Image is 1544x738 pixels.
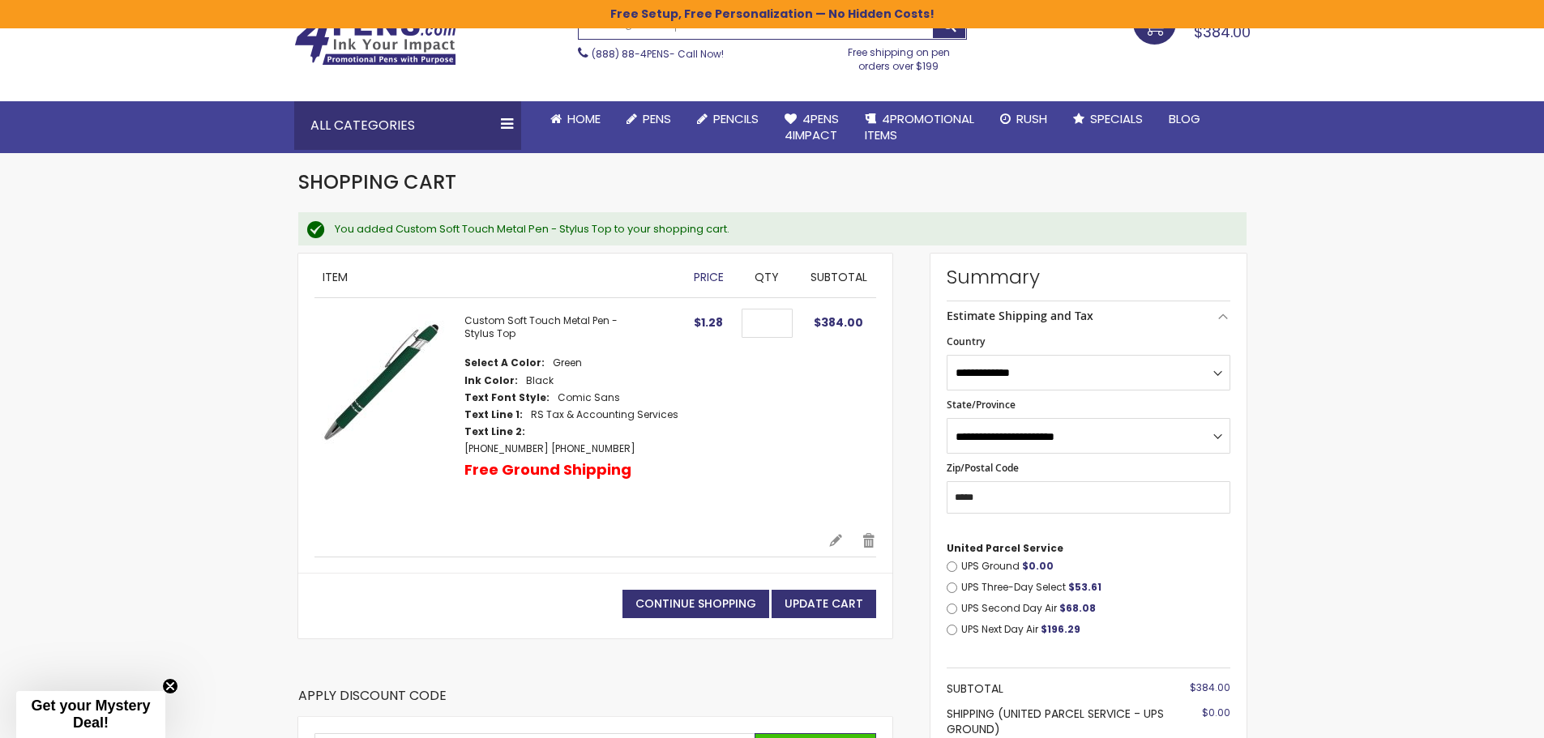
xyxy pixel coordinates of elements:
a: (888) 88-4PENS [592,47,669,61]
span: - Call Now! [592,47,724,61]
dt: Text Line 2 [464,425,525,438]
label: UPS Ground [961,560,1230,573]
span: United Parcel Service [947,541,1063,555]
span: Country [947,335,985,348]
span: Price [694,269,724,285]
a: Pencils [684,101,772,137]
dt: Text Line 1 [464,408,523,421]
a: Rush [987,101,1060,137]
span: State/Province [947,398,1016,412]
dd: Green [553,356,582,369]
label: UPS Next Day Air [961,623,1230,636]
span: Pencils [713,110,759,127]
span: Update Cart [785,595,863,612]
span: 4PROMOTIONAL ITEMS [865,110,974,143]
div: Free shipping on pen orders over $199 [831,40,967,72]
div: All Categories [294,101,521,150]
button: Close teaser [162,678,178,694]
dd: RS Tax & Accounting Services [531,408,678,421]
span: Subtotal [810,269,867,285]
span: $384.00 [814,314,863,331]
span: $384.00 [1190,680,1230,694]
div: Get your Mystery Deal!Close teaser [16,691,165,738]
dd: [PHONE_NUMBER] [PHONE_NUMBER] [464,442,635,455]
strong: Apply Discount Code [298,687,447,717]
a: Home [537,101,614,137]
a: Blog [1156,101,1213,137]
span: Pens [643,110,671,127]
span: $0.00 [1022,559,1054,573]
a: 4PROMOTIONALITEMS [852,101,987,154]
a: Pens [614,101,684,137]
span: Qty [755,269,779,285]
span: Shopping Cart [298,169,456,195]
dt: Text Font Style [464,391,550,404]
span: Home [567,110,601,127]
span: $196.29 [1041,622,1080,636]
img: Custom Soft Touch Stylus Pen-Green [314,314,448,448]
label: UPS Second Day Air [961,602,1230,615]
span: 4Pens 4impact [785,110,839,143]
span: Blog [1169,110,1200,127]
span: Get your Mystery Deal! [31,697,150,731]
a: Custom Soft Touch Stylus Pen-Green [314,314,464,516]
dd: Black [526,374,554,387]
span: Continue Shopping [635,595,756,612]
span: $1.28 [694,314,723,331]
a: Specials [1060,101,1156,137]
span: Shipping [947,706,994,722]
div: You added Custom Soft Touch Metal Pen - Stylus Top to your shopping cart. [335,222,1230,237]
button: Update Cart [772,590,876,618]
dd: Comic Sans [558,391,620,404]
a: 4Pens4impact [772,101,852,154]
label: UPS Three-Day Select [961,581,1230,594]
a: Custom Soft Touch Metal Pen - Stylus Top [464,314,618,340]
dt: Select A Color [464,356,545,369]
strong: Summary [947,264,1230,290]
span: $53.61 [1068,580,1101,594]
span: $0.00 [1202,706,1230,719]
span: $384.00 [1194,22,1251,42]
span: Specials [1090,110,1143,127]
a: Continue Shopping [622,590,769,618]
p: Free Ground Shipping [464,460,631,480]
img: 4Pens Custom Pens and Promotional Products [294,14,456,66]
span: Item [323,269,348,285]
dt: Ink Color [464,374,518,387]
span: (United Parcel Service - UPS Ground) [947,706,1164,737]
strong: Estimate Shipping and Tax [947,308,1093,323]
th: Subtotal [947,676,1178,702]
span: Rush [1016,110,1047,127]
span: Zip/Postal Code [947,461,1019,475]
span: $68.08 [1059,601,1096,615]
